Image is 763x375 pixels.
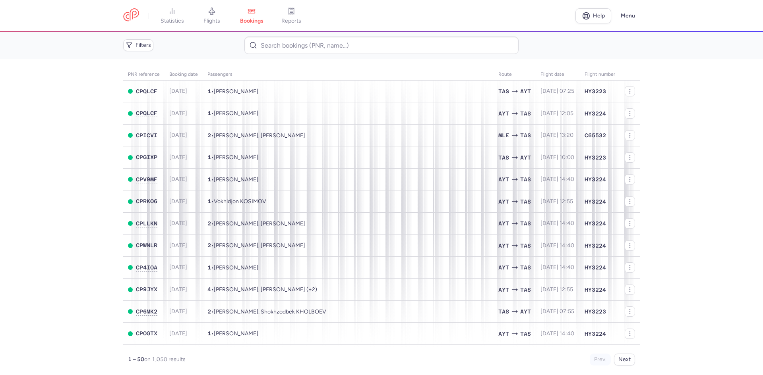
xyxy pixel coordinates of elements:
[585,175,606,183] span: HY3224
[536,69,580,81] th: flight date
[585,198,606,206] span: HY3224
[136,264,157,271] button: CP4IOA
[136,198,157,205] button: CPRKO6
[214,88,258,95] span: Alireza MAKINNASERI
[214,154,258,161] span: Dmitry MINKO
[540,176,574,183] span: [DATE] 14:40
[214,198,266,205] span: Vokhidjon KOSIMOV
[169,198,187,205] span: [DATE]
[169,110,187,117] span: [DATE]
[585,308,606,315] span: HY3223
[520,175,531,184] span: TAS
[136,110,157,117] button: CPQLCF
[540,242,574,249] span: [DATE] 14:40
[585,330,606,338] span: HY3224
[540,264,574,271] span: [DATE] 14:40
[498,197,509,206] span: AYT
[207,154,211,160] span: 1
[214,220,305,227] span: Akhrorjon SOLIEV, Mukhammadali MAKHMUDOV
[203,69,494,81] th: Passengers
[540,220,574,227] span: [DATE] 14:40
[136,88,157,95] button: CPQLCF
[207,110,211,116] span: 1
[207,132,305,139] span: •
[203,17,220,25] span: flights
[207,198,266,205] span: •
[207,198,211,204] span: 1
[498,329,509,338] span: AYT
[585,263,606,271] span: HY3224
[136,330,157,337] button: CPOGTX
[520,307,531,316] span: AYT
[498,175,509,184] span: AYT
[540,308,574,315] span: [DATE] 07:55
[152,7,192,25] a: statistics
[136,286,157,292] span: CP9JYX
[498,263,509,272] span: AYT
[244,37,518,54] input: Search bookings (PNR, name...)
[520,263,531,272] span: TAS
[192,7,232,25] a: flights
[585,219,606,227] span: HY3224
[520,131,531,140] span: TAS
[214,132,305,139] span: Maksim ROGANOV, Emiliia VYDRINA
[494,69,536,81] th: Route
[498,219,509,228] span: AYT
[232,7,271,25] a: bookings
[240,17,263,25] span: bookings
[169,242,187,249] span: [DATE]
[281,17,301,25] span: reports
[214,308,326,315] span: Jasur JURAEV, Shokhzodbek KHOLBOEV
[144,356,186,363] span: on 1,050 results
[207,264,258,271] span: •
[498,87,509,96] span: TAS
[214,242,305,249] span: Mukhammadali MAMTALIEV, Jasurbek ABDUJABBOROV
[207,330,211,337] span: 1
[207,242,211,248] span: 2
[498,153,509,162] span: TAS
[169,154,187,161] span: [DATE]
[169,176,187,183] span: [DATE]
[207,176,258,183] span: •
[540,110,573,117] span: [DATE] 12:05
[580,69,620,81] th: Flight number
[169,264,187,271] span: [DATE]
[585,87,606,95] span: HY3223
[207,154,258,161] span: •
[520,219,531,228] span: TAS
[590,354,611,365] button: Prev.
[520,109,531,118] span: TAS
[207,88,258,95] span: •
[585,242,606,250] span: HY3224
[585,131,606,139] span: C65532
[136,176,157,183] button: CPV9MF
[214,264,258,271] span: Nuriddin ALIEV
[214,286,317,293] span: Nurmukhammad BOZOROV, Erkin KHAYDAROV, Sohibjon IBRAGIMOV, Nurmukhammadbek SAYDILLAEV
[136,42,151,48] span: Filters
[165,69,203,81] th: Booking date
[136,132,157,139] button: CPICVI
[207,176,211,183] span: 1
[207,220,305,227] span: •
[614,354,635,365] button: Next
[207,308,326,315] span: •
[214,330,258,337] span: Rustam IBRAGIMOV
[207,264,211,271] span: 1
[498,285,509,294] span: AYT
[498,131,509,140] span: MLE
[123,8,139,23] a: CitizenPlane red outlined logo
[207,132,211,138] span: 2
[136,242,157,249] button: CPWNLR
[575,8,611,23] a: Help
[207,286,317,293] span: •
[136,154,157,161] button: CPGIXP
[540,330,574,337] span: [DATE] 14:40
[498,241,509,250] span: AYT
[128,356,144,363] strong: 1 – 50
[136,220,157,227] span: CPLLKN
[161,17,184,25] span: statistics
